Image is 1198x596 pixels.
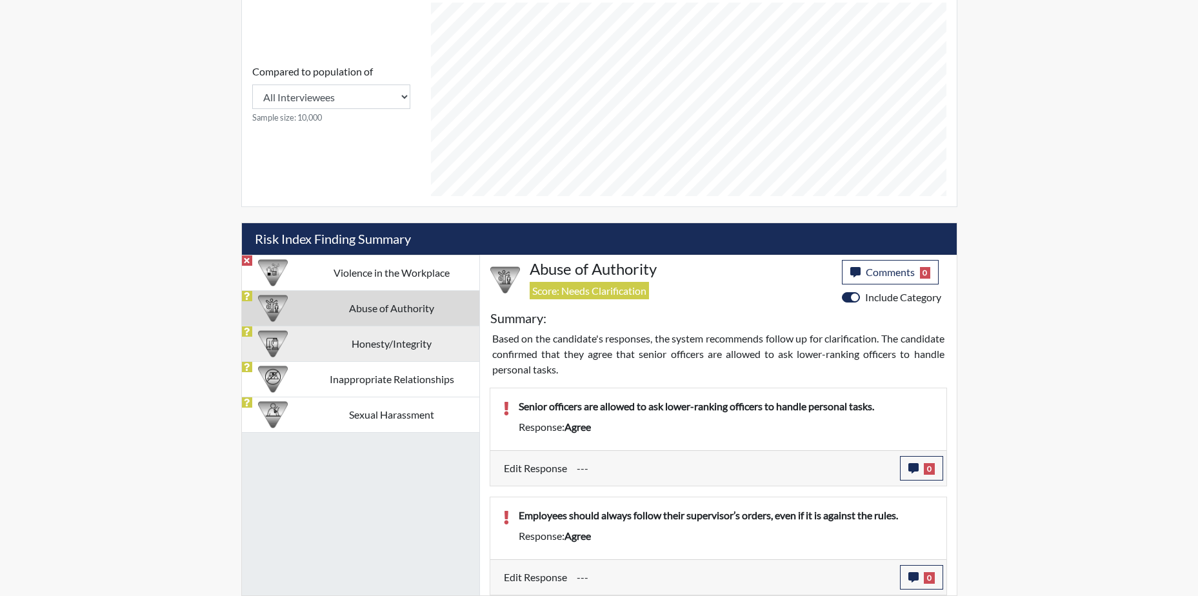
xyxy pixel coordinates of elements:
div: Update the test taker's response, the change might impact the score [567,456,900,481]
div: Response: [509,528,943,544]
button: Comments0 [842,260,939,284]
td: Inappropriate Relationships [304,361,479,397]
h4: Abuse of Authority [530,260,832,279]
label: Edit Response [504,565,567,590]
button: 0 [900,456,943,481]
label: Include Category [865,290,941,305]
div: Consistency Score comparison among population [252,64,410,124]
td: Honesty/Integrity [304,326,479,361]
img: CATEGORY%20ICON-23.dd685920.png [258,400,288,430]
span: Score: Needs Clarification [530,282,649,299]
label: Compared to population of [252,64,373,79]
span: agree [564,530,591,542]
div: Response: [509,419,943,435]
span: 0 [924,463,935,475]
img: CATEGORY%20ICON-11.a5f294f4.png [258,329,288,359]
td: Violence in the Workplace [304,255,479,290]
td: Sexual Harassment [304,397,479,432]
small: Sample size: 10,000 [252,112,410,124]
p: Senior officers are allowed to ask lower-ranking officers to handle personal tasks. [519,399,933,414]
p: Employees should always follow their supervisor’s orders, even if it is against the rules. [519,508,933,523]
span: 0 [920,267,931,279]
p: Based on the candidate's responses, the system recommends follow up for clarification. The candid... [492,331,944,377]
label: Edit Response [504,456,567,481]
div: Update the test taker's response, the change might impact the score [567,565,900,590]
td: Abuse of Authority [304,290,479,326]
img: CATEGORY%20ICON-01.94e51fac.png [490,265,520,295]
img: CATEGORY%20ICON-14.139f8ef7.png [258,364,288,394]
img: CATEGORY%20ICON-01.94e51fac.png [258,293,288,323]
h5: Risk Index Finding Summary [242,223,957,255]
span: agree [564,421,591,433]
h5: Summary: [490,310,546,326]
button: 0 [900,565,943,590]
span: 0 [924,572,935,584]
span: Comments [866,266,915,278]
img: CATEGORY%20ICON-26.eccbb84f.png [258,258,288,288]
